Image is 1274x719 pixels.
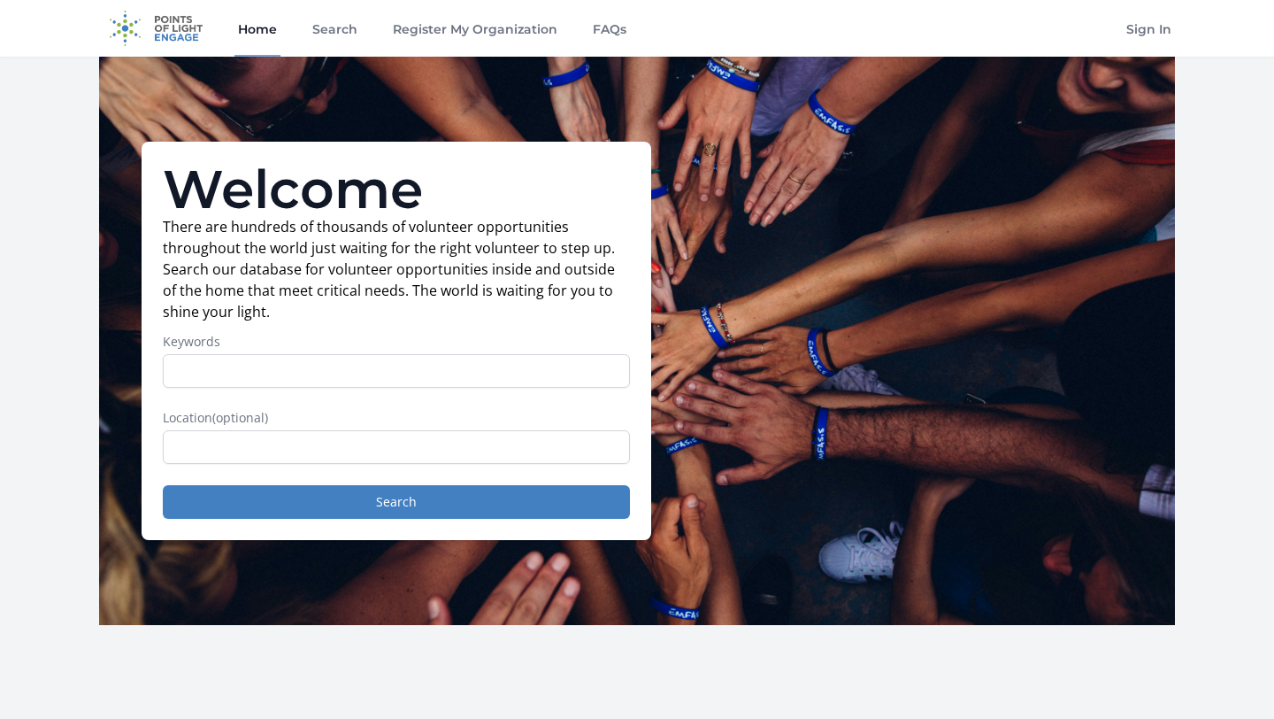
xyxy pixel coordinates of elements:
[163,163,630,216] h1: Welcome
[163,333,630,351] label: Keywords
[163,409,630,427] label: Location
[212,409,268,426] span: (optional)
[163,485,630,519] button: Search
[163,216,630,322] p: There are hundreds of thousands of volunteer opportunities throughout the world just waiting for ...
